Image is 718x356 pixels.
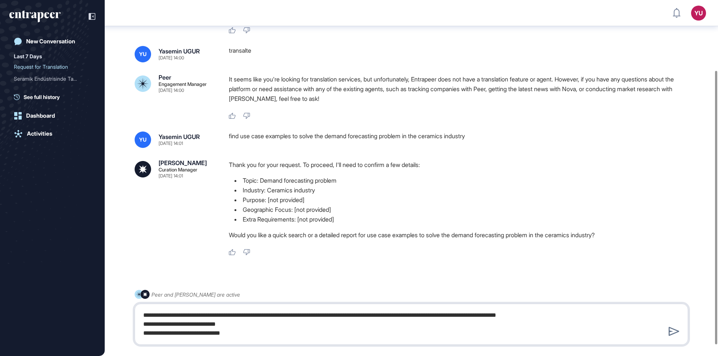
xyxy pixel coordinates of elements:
[229,74,694,103] p: It seems like you're looking for translation services, but unfortunately, Entrapeer does not have...
[14,73,91,85] div: Seramik Endüstrisinde Talep Tahminleme Problemi için Kullanım Senaryoları
[9,126,95,141] a: Activities
[9,108,95,123] a: Dashboard
[159,141,183,146] div: [DATE] 14:01
[229,185,694,195] li: Industry: Ceramics industry
[159,82,207,87] div: Engagement Manager
[229,230,694,240] p: Would you like a quick search or a detailed report for use case examples to solve the demand fore...
[159,134,200,140] div: Yasemin UGUR
[159,48,200,54] div: Yasemin UGUR
[26,38,75,45] div: New Conversation
[9,34,95,49] a: New Conversation
[691,6,706,21] button: YU
[27,130,52,137] div: Activities
[159,167,197,172] div: Curation Manager
[26,112,55,119] div: Dashboard
[229,131,694,148] div: find use case examples to solve the demand forecasting problem in the ceramics industry
[229,205,694,214] li: Geographic Focus: [not provided]
[151,290,240,299] div: Peer and [PERSON_NAME] are active
[139,137,147,143] span: YU
[159,88,184,93] div: [DATE] 14:00
[14,52,42,61] div: Last 7 Days
[229,195,694,205] li: Purpose: [not provided]
[159,174,183,178] div: [DATE] 14:01
[159,160,207,166] div: [PERSON_NAME]
[159,74,171,80] div: Peer
[159,56,184,60] div: [DATE] 14:00
[229,176,694,185] li: Topic: Demand forecasting problem
[229,46,694,62] div: transalte
[139,51,147,57] span: YU
[14,93,95,101] a: See full history
[24,93,60,101] span: See full history
[229,160,694,170] p: Thank you for your request. To proceed, I'll need to confirm a few details:
[14,61,91,73] div: Request for Translation
[14,61,85,73] div: Request for Translation
[229,214,694,224] li: Extra Requirements: [not provided]
[14,73,85,85] div: Seramik Endüstrisinde Tal...
[9,10,61,22] div: entrapeer-logo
